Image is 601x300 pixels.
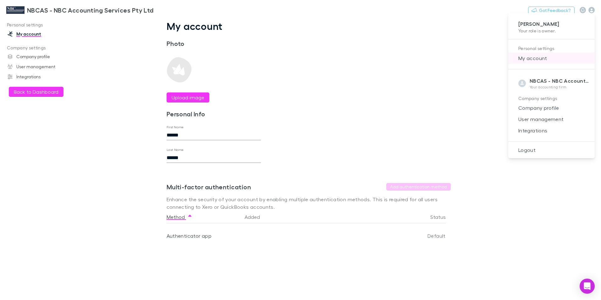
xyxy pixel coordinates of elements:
p: Your role is owner . [518,27,585,34]
p: Your accounting firm [530,85,590,90]
span: Integrations [513,127,590,134]
p: Company settings [518,95,585,103]
span: Logout [513,146,590,154]
p: [PERSON_NAME] [518,21,585,27]
span: My account [513,54,590,62]
p: Personal settings [518,45,585,53]
span: Company profile [513,104,590,112]
span: User management [513,115,590,123]
div: Open Intercom Messenger [580,279,595,294]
